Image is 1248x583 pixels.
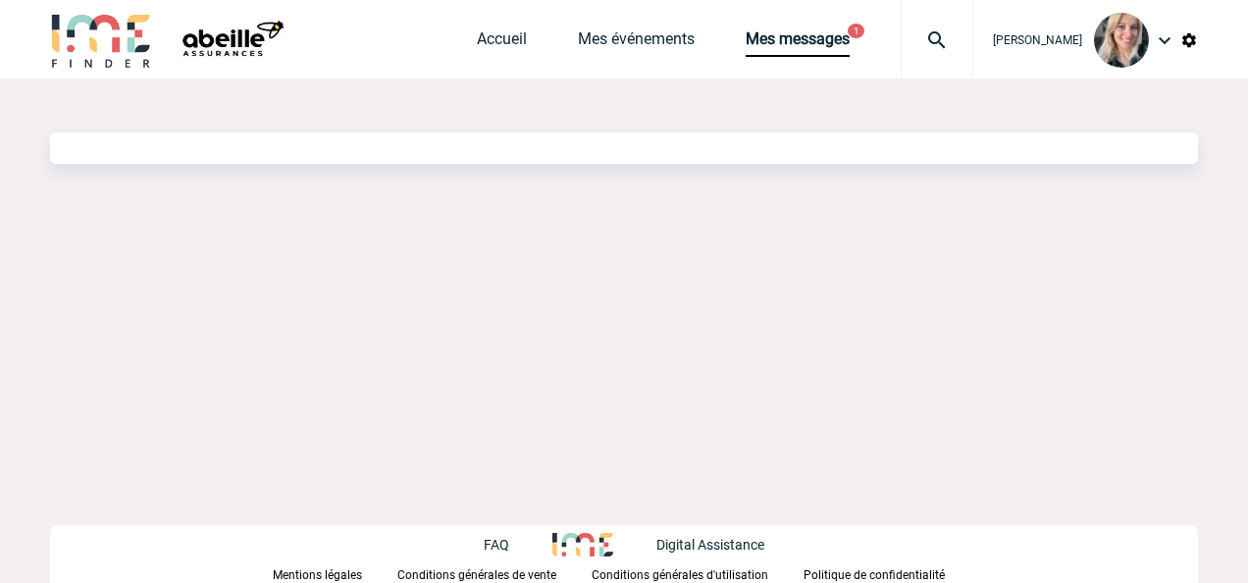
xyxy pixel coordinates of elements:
p: FAQ [484,537,509,553]
span: [PERSON_NAME] [993,33,1082,47]
a: FAQ [484,534,552,553]
a: Mes messages [746,29,850,57]
a: Conditions générales d'utilisation [592,564,804,583]
a: Mes événements [578,29,695,57]
p: Mentions légales [273,568,362,582]
img: IME-Finder [50,12,152,68]
img: 129785-0.jpg [1094,13,1149,68]
button: 1 [848,24,864,38]
a: Mentions légales [273,564,397,583]
a: Accueil [477,29,527,57]
p: Politique de confidentialité [804,568,945,582]
a: Conditions générales de vente [397,564,592,583]
p: Conditions générales de vente [397,568,556,582]
p: Conditions générales d'utilisation [592,568,768,582]
img: http://www.idealmeetingsevents.fr/ [552,533,613,556]
a: Politique de confidentialité [804,564,976,583]
p: Digital Assistance [656,537,764,553]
